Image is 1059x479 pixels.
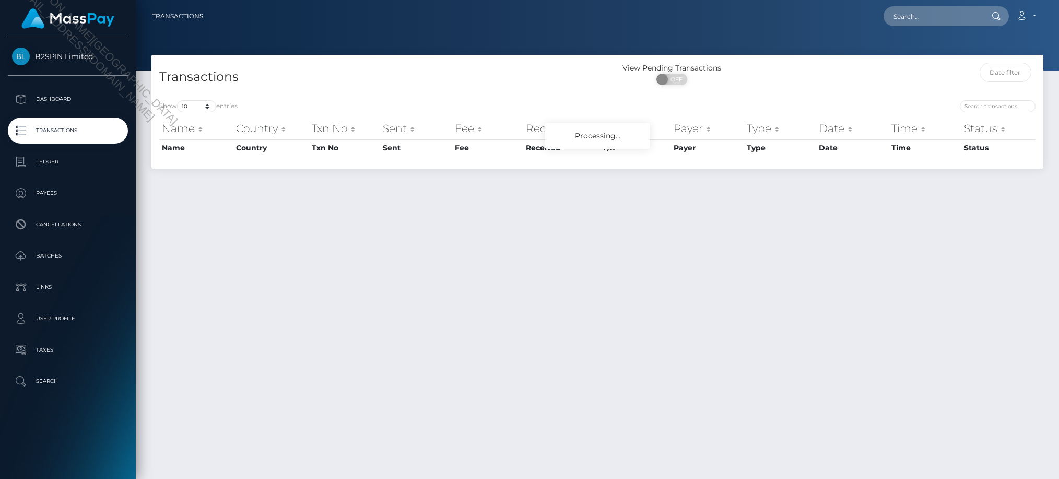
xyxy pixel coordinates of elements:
[671,118,744,139] th: Payer
[980,63,1031,82] input: Date filter
[8,243,128,269] a: Batches
[159,100,238,112] label: Show entries
[12,123,124,138] p: Transactions
[523,118,601,139] th: Received
[159,118,233,139] th: Name
[12,154,124,170] p: Ledger
[960,100,1036,112] input: Search transactions
[961,118,1036,139] th: Status
[8,212,128,238] a: Cancellations
[816,118,889,139] th: Date
[889,118,961,139] th: Time
[8,274,128,300] a: Links
[8,337,128,363] a: Taxes
[523,139,601,156] th: Received
[8,306,128,332] a: User Profile
[8,180,128,206] a: Payees
[12,279,124,295] p: Links
[8,368,128,394] a: Search
[12,91,124,107] p: Dashboard
[380,118,452,139] th: Sent
[816,139,889,156] th: Date
[12,48,30,65] img: B2SPIN Limited
[452,118,523,139] th: Fee
[597,63,746,74] div: View Pending Transactions
[889,139,961,156] th: Time
[152,5,203,27] a: Transactions
[177,100,216,112] select: Showentries
[159,139,233,156] th: Name
[12,248,124,264] p: Batches
[12,373,124,389] p: Search
[233,139,309,156] th: Country
[8,149,128,175] a: Ledger
[159,68,590,86] h4: Transactions
[452,139,523,156] th: Fee
[380,139,452,156] th: Sent
[884,6,982,26] input: Search...
[309,118,380,139] th: Txn No
[671,139,744,156] th: Payer
[662,74,688,85] span: OFF
[309,139,380,156] th: Txn No
[8,118,128,144] a: Transactions
[744,118,816,139] th: Type
[12,342,124,358] p: Taxes
[545,123,650,149] div: Processing...
[233,118,309,139] th: Country
[21,8,114,29] img: MassPay Logo
[744,139,816,156] th: Type
[8,52,128,61] span: B2SPIN Limited
[12,185,124,201] p: Payees
[12,311,124,326] p: User Profile
[961,139,1036,156] th: Status
[601,118,671,139] th: F/X
[12,217,124,232] p: Cancellations
[8,86,128,112] a: Dashboard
